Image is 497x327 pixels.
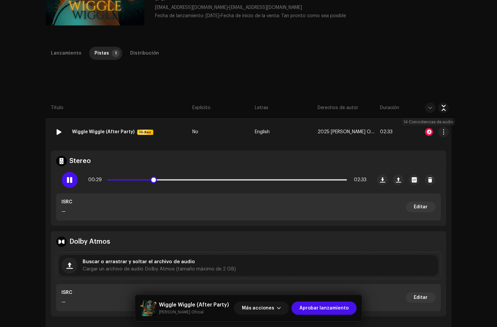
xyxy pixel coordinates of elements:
span: Explícito [192,104,210,111]
strong: Wiggle Wiggle (After Party) [72,125,134,139]
span: 02:33 [350,173,366,186]
span: English [255,130,270,135]
span: Letras [255,104,268,111]
span: No [192,130,198,135]
span: 2025 Deejay Maquina Oficial [318,130,375,135]
span: Buscar o arrastrar y soltar el archivo de audio [83,260,195,264]
span: Cargar un archivo de audio Dolby Atmos (tamaño máximo de 2 GB) [83,267,236,271]
span: Derechos de autor [318,104,358,111]
img: 9e1d2e56-c5fe-45ba-9e2c-4d35db49ca49 [140,300,156,316]
button: Editar [406,202,436,212]
span: Más acciones [242,302,274,315]
p-badge: 1 [112,49,120,57]
small: Wiggle Wiggle (After Party) [159,309,229,315]
span: Editar [414,200,428,214]
button: Más acciones [234,302,289,315]
span: Aprobar lanzamiento [299,302,349,315]
span: Editar [414,291,428,304]
h5: Wiggle Wiggle (After Party) [159,301,229,309]
div: Distribución [130,47,159,60]
span: 02:33 [380,130,393,134]
span: Duración [380,104,399,111]
button: Aprobar lanzamiento [291,302,357,315]
button: Editar [406,292,436,303]
span: Hi-Res [138,126,153,139]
